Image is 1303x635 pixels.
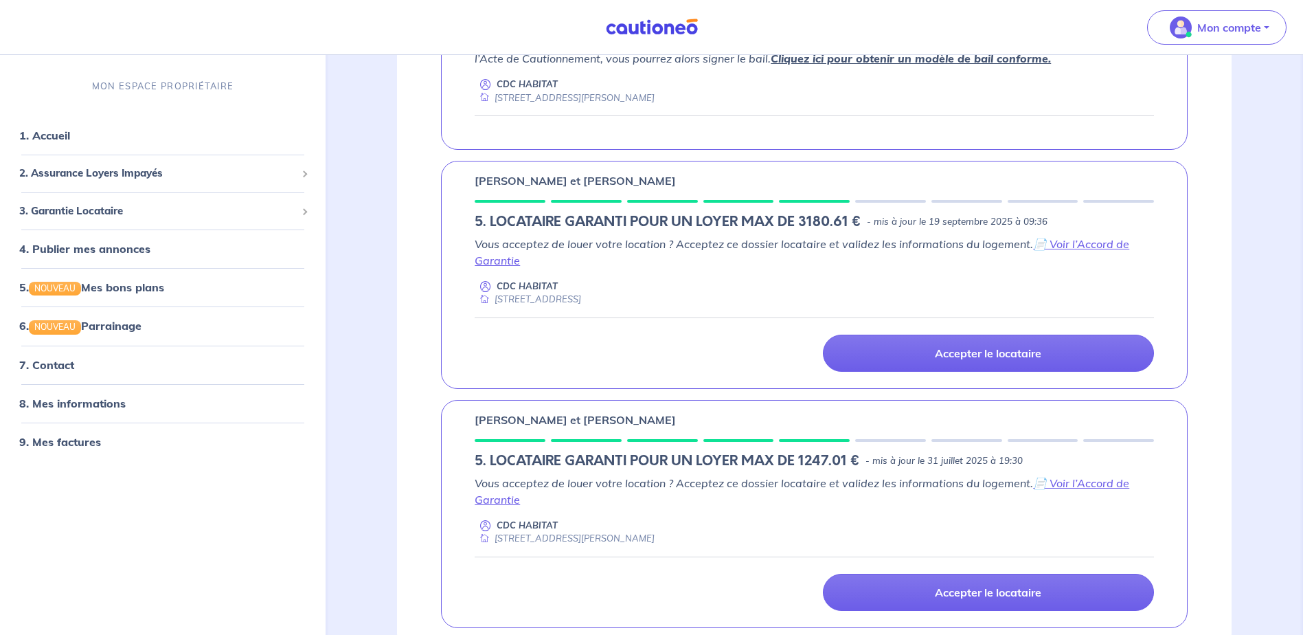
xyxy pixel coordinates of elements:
div: 9. Mes factures [5,428,320,456]
p: Mon compte [1197,19,1261,36]
p: [PERSON_NAME] et [PERSON_NAME] [475,172,676,189]
p: [PERSON_NAME] et [PERSON_NAME] [475,412,676,428]
a: 7. Contact [19,358,74,372]
p: - mis à jour le 19 septembre 2025 à 09:36 [867,215,1047,229]
div: 1. Accueil [5,122,320,150]
em: Vous acceptez de louer votre location ? Acceptez ce dossier locataire et validez les informations... [475,237,1129,267]
a: 6.NOUVEAUParrainage [19,320,141,333]
h5: 5. LOCATAIRE GARANTI POUR UN LOYER MAX DE 3180.61 € [475,214,861,230]
div: [STREET_ADDRESS] [475,293,581,306]
div: 6.NOUVEAUParrainage [5,313,320,340]
a: 5.NOUVEAUMes bons plans [19,281,164,295]
p: CDC HABITAT [497,78,558,91]
h5: 5. LOCATAIRE GARANTI POUR UN LOYER MAX DE 1247.01 € [475,453,860,469]
img: illu_account_valid_menu.svg [1170,16,1192,38]
div: state: LANDLORD-CONTACT-IN-PENDING, Context: IN-LANDLORD,IN-LANDLORD [475,214,1154,230]
a: 4. Publier mes annonces [19,243,150,256]
a: 📄 Voir l’Accord de Garantie [475,476,1129,506]
a: Cliquez ici pour obtenir un modèle de bail conforme. [771,52,1051,65]
p: MON ESPACE PROPRIÉTAIRE [92,80,234,93]
a: Accepter le locataire [823,335,1154,372]
p: CDC HABITAT [497,519,558,532]
a: 8. Mes informations [19,397,126,410]
div: [STREET_ADDRESS][PERSON_NAME] [475,532,655,545]
a: 9. Mes factures [19,435,101,449]
a: 1. Accueil [19,129,70,143]
img: Cautioneo [600,19,703,36]
span: 3. Garantie Locataire [19,203,296,219]
div: [STREET_ADDRESS][PERSON_NAME] [475,91,655,104]
p: - mis à jour le 31 juillet 2025 à 19:30 [865,454,1023,468]
button: illu_account_valid_menu.svgMon compte [1147,10,1287,45]
p: CDC HABITAT [497,280,558,293]
div: state: RENTER-PROPERTY-IN-PROGRESS, Context: IN-LANDLORD,IN-LANDLORD [475,453,1154,469]
div: 5.NOUVEAUMes bons plans [5,274,320,302]
p: Accepter le locataire [935,586,1041,599]
em: Vous acceptez de louer votre location ? Acceptez ce dossier locataire et validez les informations... [475,476,1129,506]
div: 3. Garantie Locataire [5,198,320,225]
p: Accepter le locataire [935,346,1041,360]
div: 2. Assurance Loyers Impayés [5,161,320,188]
div: 7. Contact [5,351,320,379]
div: 4. Publier mes annonces [5,236,320,263]
span: 2. Assurance Loyers Impayés [19,166,296,182]
div: 8. Mes informations [5,390,320,417]
a: Accepter le locataire [823,574,1154,611]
